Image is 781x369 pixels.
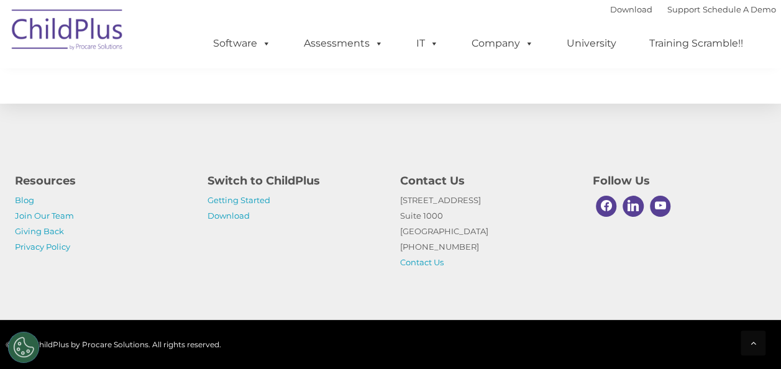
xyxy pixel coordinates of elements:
[593,193,620,220] a: Facebook
[15,242,70,252] a: Privacy Policy
[6,340,221,349] span: © 2025 ChildPlus by Procare Solutions. All rights reserved.
[208,211,250,221] a: Download
[554,31,629,56] a: University
[6,1,130,63] img: ChildPlus by Procare Solutions
[400,193,574,270] p: [STREET_ADDRESS] Suite 1000 [GEOGRAPHIC_DATA] [PHONE_NUMBER]
[637,31,756,56] a: Training Scramble!!
[400,257,444,267] a: Contact Us
[8,332,39,363] button: Cookies Settings
[173,133,226,142] span: Phone number
[400,172,574,189] h4: Contact Us
[208,195,270,205] a: Getting Started
[610,4,652,14] a: Download
[173,82,211,91] span: Last name
[201,31,283,56] a: Software
[593,172,767,189] h4: Follow Us
[459,31,546,56] a: Company
[703,4,776,14] a: Schedule A Demo
[15,195,34,205] a: Blog
[404,31,451,56] a: IT
[208,172,381,189] h4: Switch to ChildPlus
[291,31,396,56] a: Assessments
[15,172,189,189] h4: Resources
[619,193,647,220] a: Linkedin
[15,226,64,236] a: Giving Back
[610,4,776,14] font: |
[647,193,674,220] a: Youtube
[15,211,74,221] a: Join Our Team
[667,4,700,14] a: Support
